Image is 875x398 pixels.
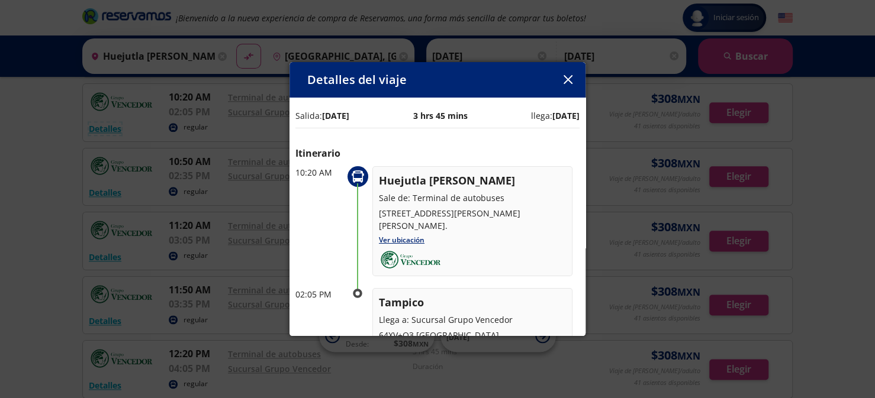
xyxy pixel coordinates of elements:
p: [STREET_ADDRESS][PERSON_NAME][PERSON_NAME]. [379,207,566,232]
p: Salida: [295,109,349,122]
p: 64XV+Q3 [GEOGRAPHIC_DATA], [GEOGRAPHIC_DATA], [GEOGRAPHIC_DATA] [379,329,566,354]
p: Llega a: Sucursal Grupo Vencedor [379,313,566,326]
p: Tampico [379,295,566,310]
p: Detalles del viaje [307,71,407,89]
p: Itinerario [295,146,580,160]
p: Sale de: Terminal de autobuses [379,192,566,204]
p: 3 hrs 45 mins [413,109,468,122]
b: [DATE] [552,110,580,121]
img: grupo-vencedor.png [379,250,442,270]
p: llega: [531,109,580,122]
p: Huejutla [PERSON_NAME] [379,173,566,189]
a: Ver ubicación [379,235,424,245]
b: [DATE] [322,110,349,121]
p: 10:20 AM [295,166,343,179]
p: 02:05 PM [295,288,343,300]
